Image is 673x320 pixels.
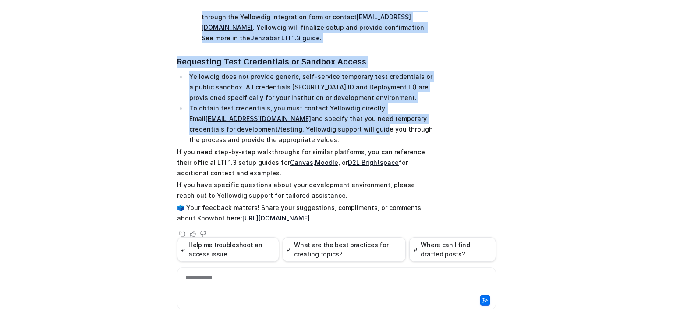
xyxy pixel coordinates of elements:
p: 🗳️ Your feedback matters! Share your suggestions, compliments, or comments about Knowbot here: [177,203,433,224]
button: Help me troubleshoot an access issue. [177,237,279,262]
a: Canvas [290,159,313,166]
a: [URL][DOMAIN_NAME] [242,214,310,222]
li: After entering these details in your Open edX environment, submit them through the Yellowdig inte... [199,1,433,43]
li: To obtain test credentials, you must contact Yellowdig directly. Email and specify that you need ... [187,103,433,145]
p: If you need step-by-step walkthroughs for similar platforms, you can reference their official LTI... [177,147,433,178]
a: Jenzabar LTI 1.3 guide [250,34,320,42]
p: If you have specific questions about your development environment, please reach out to Yellowdig ... [177,180,433,201]
a: Moodle [315,159,338,166]
li: Yellowdig does not provide generic, self-service temporary test credentials or a public sandbox. ... [187,71,433,103]
button: What are the best practices for creating topics? [283,237,406,262]
button: Where can I find drafted posts? [409,237,496,262]
a: D2L Brightspace [348,159,399,166]
a: [EMAIL_ADDRESS][DOMAIN_NAME] [205,115,311,122]
h3: Requesting Test Credentials or Sandbox Access [177,56,433,68]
